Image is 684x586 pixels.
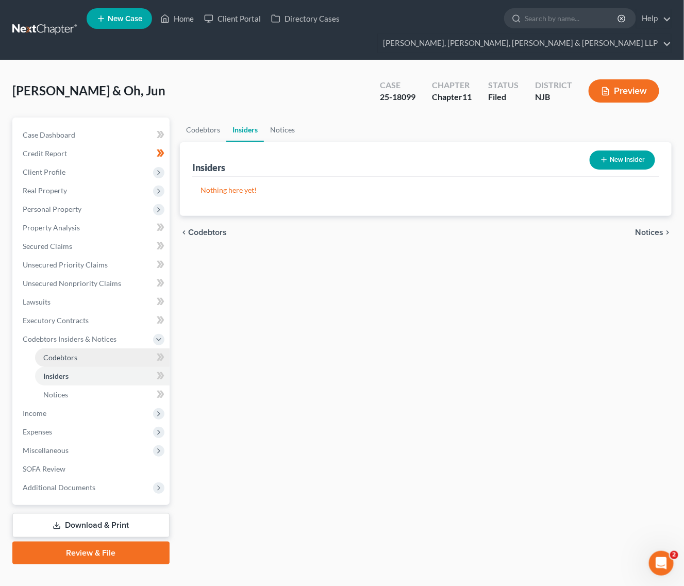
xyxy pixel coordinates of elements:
a: Unsecured Nonpriority Claims [14,274,170,293]
span: 2 [670,551,678,559]
a: Case Dashboard [14,126,170,144]
a: Property Analysis [14,219,170,237]
span: Executory Contracts [23,316,89,325]
a: Unsecured Priority Claims [14,256,170,274]
span: Notices [635,228,663,237]
span: Case Dashboard [23,130,75,139]
a: Review & File [12,542,170,564]
span: Personal Property [23,205,81,213]
a: Executory Contracts [14,311,170,330]
a: Client Portal [199,9,266,28]
iframe: Intercom live chat [649,551,674,576]
span: SOFA Review [23,464,65,473]
div: Insiders [192,161,225,174]
a: Notices [264,118,301,142]
span: 11 [462,92,472,102]
a: Insiders [35,367,170,386]
span: Lawsuits [23,297,51,306]
a: Notices [35,386,170,404]
i: chevron_left [180,228,188,237]
div: Status [488,79,519,91]
a: [PERSON_NAME], [PERSON_NAME], [PERSON_NAME] & [PERSON_NAME] LLP [378,34,671,53]
div: Chapter [432,91,472,103]
span: [PERSON_NAME] & Oh, Jun [12,83,165,98]
span: Unsecured Priority Claims [23,260,108,269]
span: Additional Documents [23,483,95,492]
div: Chapter [432,79,472,91]
p: Nothing here yet! [201,185,651,195]
div: Case [380,79,415,91]
span: Codebtors [43,353,77,362]
span: Client Profile [23,168,65,176]
span: Credit Report [23,149,67,158]
span: Real Property [23,186,67,195]
span: Secured Claims [23,242,72,250]
span: Insiders [43,372,69,380]
a: Directory Cases [266,9,345,28]
a: Home [155,9,199,28]
button: Notices chevron_right [635,228,672,237]
span: Expenses [23,427,52,436]
span: New Case [108,15,142,23]
span: Codebtors [188,228,227,237]
button: Preview [589,79,659,103]
span: Unsecured Nonpriority Claims [23,279,121,288]
a: Credit Report [14,144,170,163]
a: Lawsuits [14,293,170,311]
span: Miscellaneous [23,446,69,455]
a: Help [637,9,671,28]
a: SOFA Review [14,460,170,478]
div: 25-18099 [380,91,415,103]
input: Search by name... [525,9,619,28]
div: NJB [535,91,572,103]
span: Codebtors Insiders & Notices [23,334,116,343]
a: Codebtors [180,118,226,142]
a: Codebtors [35,348,170,367]
i: chevron_right [663,228,672,237]
a: Secured Claims [14,237,170,256]
div: Filed [488,91,519,103]
div: District [535,79,572,91]
span: Property Analysis [23,223,80,232]
span: Notices [43,390,68,399]
a: Insiders [226,118,264,142]
button: New Insider [590,150,655,170]
a: Download & Print [12,513,170,538]
span: Income [23,409,46,417]
button: chevron_left Codebtors [180,228,227,237]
